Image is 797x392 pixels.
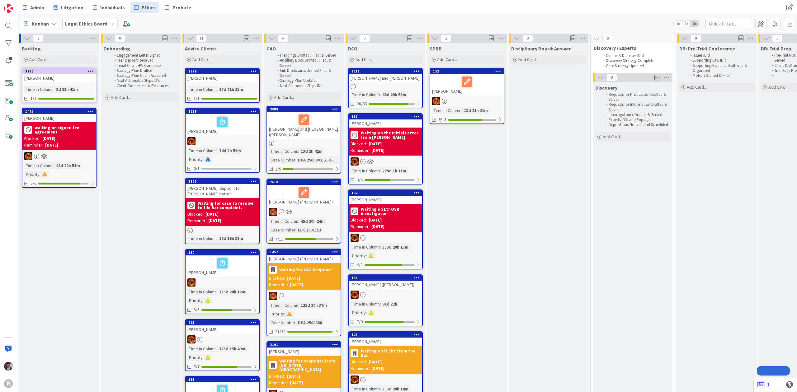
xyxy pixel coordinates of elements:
span: : [366,252,367,259]
li: Pleadings Drafted, Filed, & Served [274,53,340,58]
div: Case Number [269,156,295,163]
div: [PERSON_NAME] [22,74,96,82]
span: Ethics [142,4,156,11]
li: Strategy Plan Updated [274,78,340,83]
div: 3293[PERSON_NAME] [22,68,96,82]
div: 1475 [22,109,96,114]
div: 81d 22h [381,301,399,307]
span: 0 [691,35,701,42]
div: 3088 [267,106,341,112]
div: Reminder: [351,365,370,372]
div: [PERSON_NAME] [186,325,259,334]
div: 333d 20h 12m [218,288,247,295]
div: 2165 [188,179,259,184]
div: [PERSON_NAME] [22,114,96,122]
li: Strategy Plan Client Accepted [111,73,177,78]
span: : [380,91,381,98]
span: 1/5 [275,166,281,172]
li: Issues ID'd [687,53,753,58]
div: 1457 [270,250,341,254]
img: TR [187,278,196,287]
li: Fee/ Deposit Received [111,58,177,63]
div: 2219 [186,109,259,114]
div: 45d 20h 24m [299,218,326,225]
div: TR [349,157,422,166]
div: TR [267,208,341,216]
span: 31/32 [275,329,285,335]
span: : [203,297,204,304]
span: 3x [691,21,699,27]
div: [DATE] [45,142,58,148]
div: 2279 [188,69,259,73]
div: 133 [186,377,259,382]
div: TR [267,292,341,300]
div: 2610[PERSON_NAME] ([PERSON_NAME]) [267,179,341,206]
span: Add Card... [519,57,539,62]
img: TR [351,291,359,299]
div: Time in Column [187,86,217,93]
div: 2191 [267,342,341,348]
span: : [380,244,381,250]
span: 7/11 [275,236,283,242]
li: Next Actionable Steps ID'd [111,78,177,83]
b: Waiting on Ltr OSB investigator [361,207,420,216]
div: 2279[PERSON_NAME] [186,68,259,82]
span: DB: Trial Prep [761,45,791,52]
span: : [366,309,367,316]
div: [DATE] [290,282,303,288]
div: Priority [269,310,284,317]
div: Priority [187,156,203,163]
div: [PERSON_NAME] and [PERSON_NAME] [349,74,422,82]
img: TR [351,157,359,166]
div: Time in Column [187,345,217,352]
div: TR [186,278,259,287]
div: [PERSON_NAME] [186,255,259,277]
span: : [217,288,218,295]
span: 28/33 [357,100,367,107]
img: TR [269,208,277,216]
div: Time in Column [187,235,217,242]
span: Add Card... [603,134,623,139]
span: : [203,354,204,361]
div: Case Number [269,319,295,326]
img: TR [24,152,32,160]
div: Reminder: [351,223,370,230]
div: 2219 [188,109,259,114]
a: Admin [19,2,48,13]
div: Blocked: [351,359,367,365]
div: 13d 2h 42m [299,148,324,155]
div: LLK 2501151 [296,226,323,233]
span: 0 [602,35,613,42]
span: : [217,345,218,352]
div: Priority [187,297,203,304]
li: Interrogatories Drafted & Served [603,112,669,117]
div: [PERSON_NAME] [267,348,341,356]
img: TR [269,292,277,300]
img: ML [4,362,13,371]
span: Discovery / Experts [594,45,667,51]
div: Blocked: [351,141,367,147]
span: Add Card... [768,84,788,90]
span: Discovery [595,85,617,91]
b: waiting on signed fee agreement [35,125,94,134]
span: : [295,226,296,233]
li: Ancillary Docs Drafted, Filed, & Served [274,58,340,68]
div: [PERSON_NAME] [186,74,259,82]
div: 133 [188,377,259,382]
div: TR [22,152,96,160]
div: Time in Column [187,147,217,154]
input: Quick Filter... [705,18,752,29]
b: Waiting on the Initial Letter from [PERSON_NAME] [361,131,420,139]
span: 6/8 [357,262,363,268]
img: TR [187,335,196,343]
div: DPA 2500903, 250... [296,156,336,163]
div: 2191 [270,343,341,347]
div: DPA 2500688 [296,319,323,326]
div: 3293 [25,69,96,73]
span: Add Card... [111,95,131,100]
div: Reminder: [351,147,370,154]
div: 2211 [349,68,422,74]
div: 128 [351,333,422,337]
div: 152 [430,68,504,74]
